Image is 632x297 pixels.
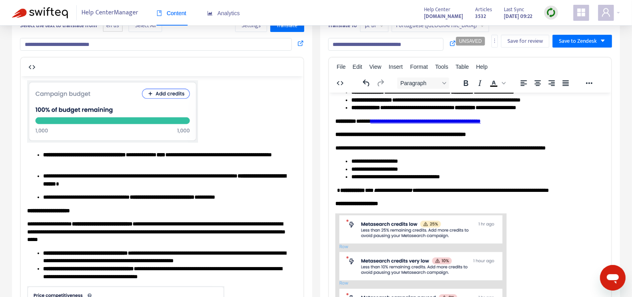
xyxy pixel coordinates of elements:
[582,78,596,89] button: Reveal or hide additional toolbar items
[456,64,469,70] span: Table
[157,10,162,16] span: book
[517,78,530,89] button: Align left
[491,35,498,48] button: more
[424,5,450,14] span: Help Center
[475,5,492,14] span: Articles
[473,78,486,89] button: Italic
[337,64,346,70] span: File
[487,78,507,89] div: Text color Black
[410,64,428,70] span: Format
[601,8,611,17] span: user
[359,78,373,89] button: Undo
[328,21,357,30] b: Translate To
[353,64,362,70] span: Edit
[435,64,448,70] span: Tools
[559,37,597,46] span: Save to Zendesk
[207,10,240,16] span: Analytics
[545,78,558,89] button: Align right
[22,266,143,293] img: 40968924998427
[400,80,439,86] span: Paragraph
[559,78,572,89] button: Justify
[475,12,486,21] strong: 3532
[389,64,403,70] span: Insert
[369,64,381,70] span: View
[424,12,463,21] a: [DOMAIN_NAME]
[507,37,543,46] span: Save for review
[157,10,186,16] span: Content
[531,78,544,89] button: Align center
[492,38,497,44] span: more
[501,35,549,48] button: Save for review
[373,78,387,89] button: Redo
[20,21,97,30] b: Select the text to translate from
[504,5,524,14] span: Last Sync
[546,8,556,18] img: sync.dc5367851b00ba804db3.png
[577,8,586,17] span: appstore
[600,38,606,44] span: caret-down
[476,64,488,70] span: Help
[12,7,68,18] img: Swifteq
[600,265,626,291] iframe: Button to launch messaging window
[504,12,532,21] strong: [DATE] 09:22
[397,78,449,89] button: Block Paragraph
[459,38,482,44] span: UNSAVED
[553,35,612,48] button: Save to Zendeskcaret-down
[207,10,213,16] span: area-chart
[82,5,139,20] span: Help Center Manager
[459,78,472,89] button: Bold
